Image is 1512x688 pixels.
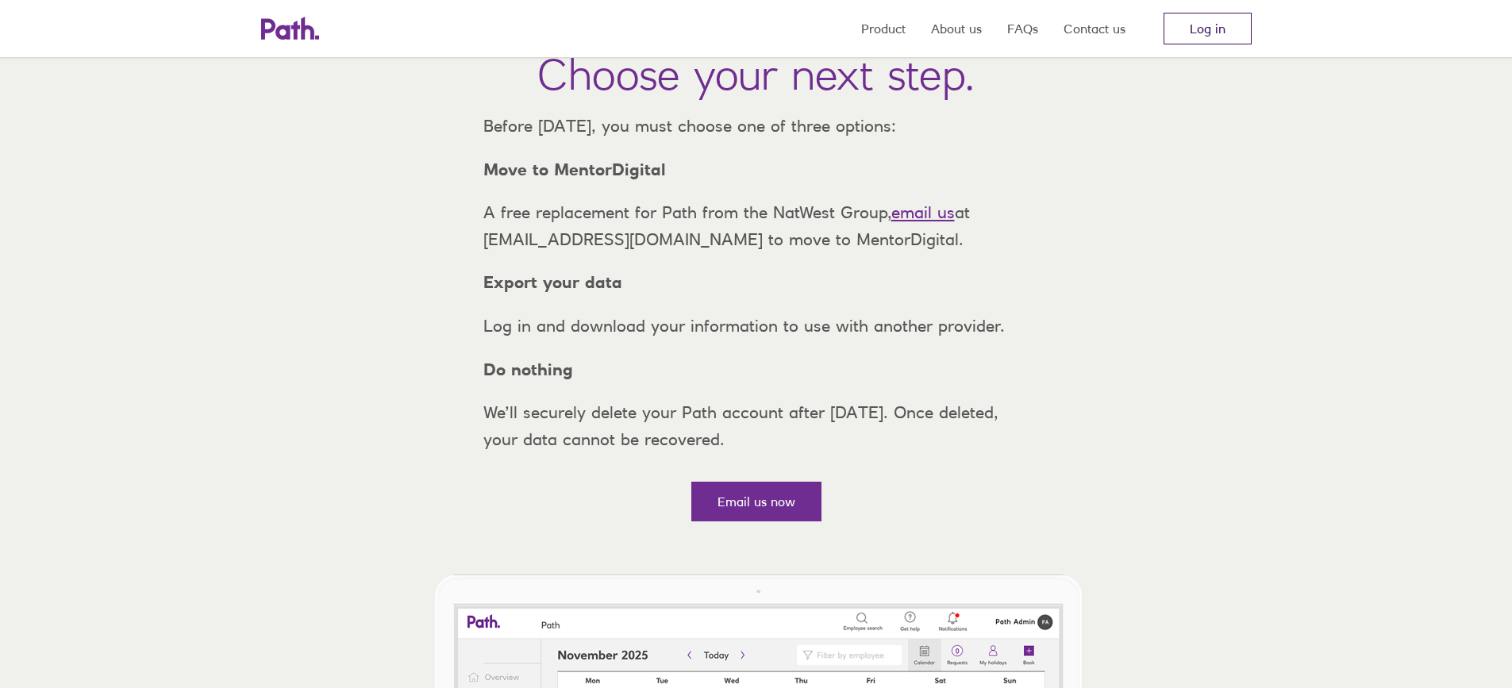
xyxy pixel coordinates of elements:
[691,482,821,521] a: Email us now
[483,160,666,179] strong: Move to MentorDigital
[471,313,1042,340] p: Log in and download your information to use with another provider.
[483,272,622,292] strong: Export your data
[891,202,955,222] a: email us
[471,113,1042,140] p: Before [DATE], you must choose one of three options:
[471,399,1042,452] p: We’ll securely delete your Path account after [DATE]. Once deleted, your data cannot be recovered.
[483,359,573,379] strong: Do nothing
[471,199,1042,252] p: A free replacement for Path from the NatWest Group, at [EMAIL_ADDRESS][DOMAIN_NAME] to move to Me...
[1164,13,1252,44] a: Log in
